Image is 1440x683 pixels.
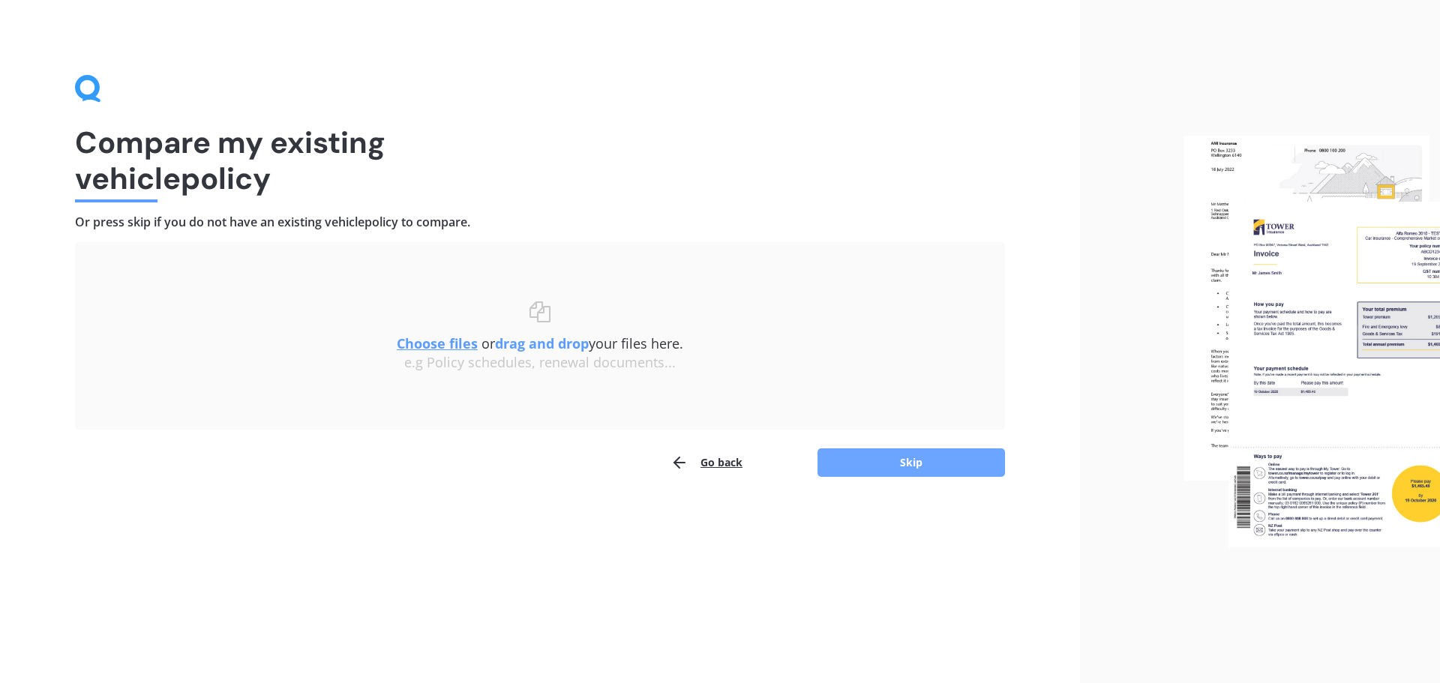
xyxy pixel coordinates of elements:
[105,355,975,371] div: e.g Policy schedules, renewal documents...
[1184,136,1440,548] img: files.webp
[817,448,1005,477] button: Skip
[75,124,1005,196] h1: Compare my existing vehicle policy
[495,334,589,352] b: drag and drop
[397,334,683,352] span: or your files here.
[397,334,478,352] u: Choose files
[75,214,1005,230] h4: Or press skip if you do not have an existing vehicle policy to compare.
[670,448,742,478] button: Go back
